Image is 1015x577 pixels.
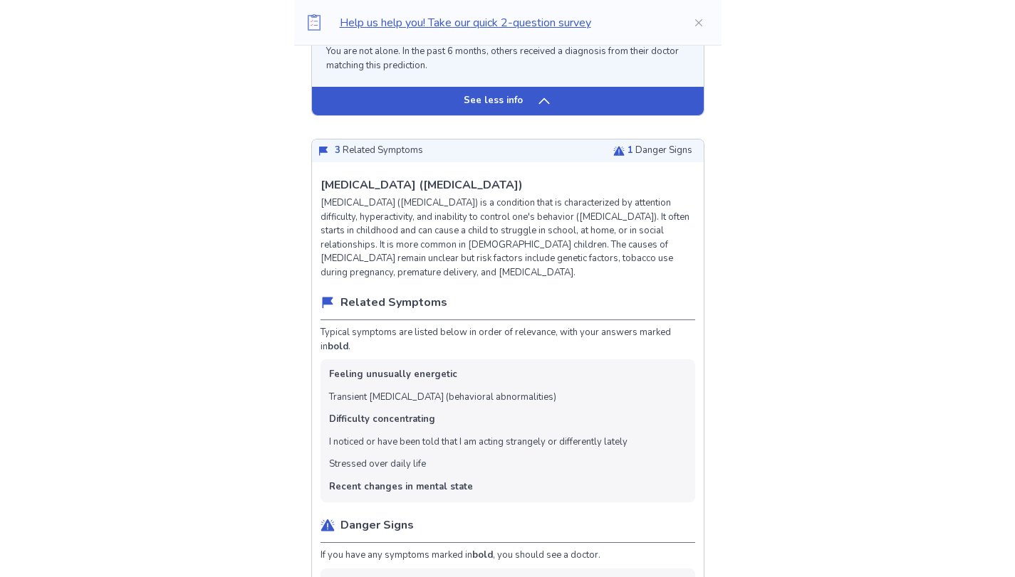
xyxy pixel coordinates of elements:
[329,457,426,472] li: Stressed over daily life
[321,196,695,280] p: [MEDICAL_DATA] ([MEDICAL_DATA]) is a condition that is characterized by attention difficulty, hyp...
[321,176,523,194] p: [MEDICAL_DATA] ([MEDICAL_DATA])
[329,480,473,494] li: Recent changes in mental state
[329,368,457,382] li: Feeling unusually energetic
[340,294,447,311] p: Related Symptoms
[329,435,628,450] li: I noticed or have been told that I am acting strangely or differently lately
[321,326,695,354] p: Typical symptoms are listed below in order of relevance, with your answers marked in .
[326,45,689,73] p: You are not alone. In the past 6 months, others received a diagnosis from their doctor matching t...
[329,413,435,427] li: Difficulty concentrating
[321,549,695,563] p: If you have any symptoms marked in , you should see a doctor.
[335,144,340,157] span: 3
[628,144,692,158] p: Danger Signs
[335,144,423,158] p: Related Symptoms
[340,517,414,534] p: Danger Signs
[340,14,670,31] p: Help us help you! Take our quick 2-question survey
[328,340,348,353] b: bold
[464,94,523,108] p: See less info
[628,144,633,157] span: 1
[329,391,556,405] li: Transient [MEDICAL_DATA] (behavioral abnormalities)
[472,549,493,561] b: bold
